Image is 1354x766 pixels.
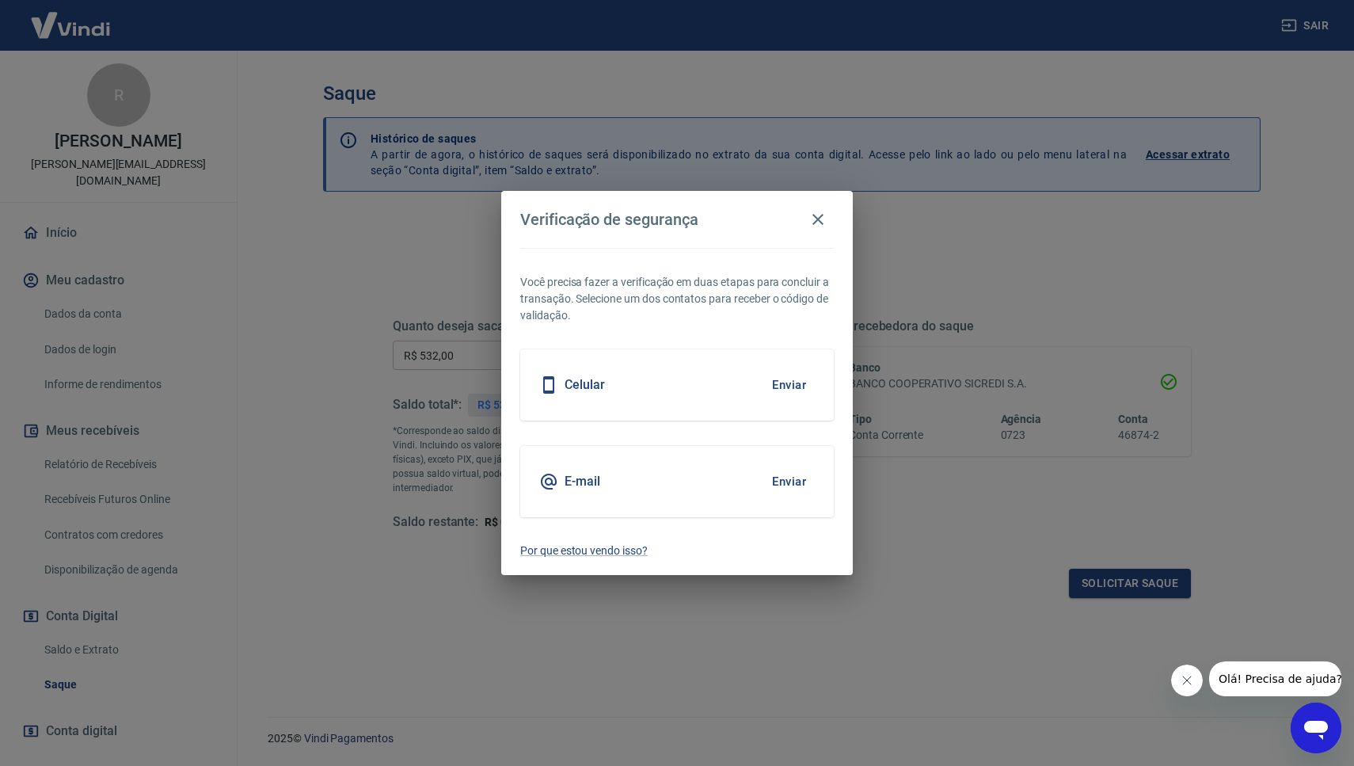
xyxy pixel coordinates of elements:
[520,274,834,324] p: Você precisa fazer a verificação em duas etapas para concluir a transação. Selecione um dos conta...
[763,368,815,402] button: Enviar
[10,11,133,24] span: Olá! Precisa de ajuda?
[1209,661,1341,696] iframe: Mensagem da empresa
[520,543,834,559] a: Por que estou vendo isso?
[763,465,815,498] button: Enviar
[1171,665,1203,696] iframe: Fechar mensagem
[565,474,600,490] h5: E-mail
[520,210,698,229] h4: Verificação de segurança
[1291,703,1341,753] iframe: Botão para abrir a janela de mensagens
[565,377,605,393] h5: Celular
